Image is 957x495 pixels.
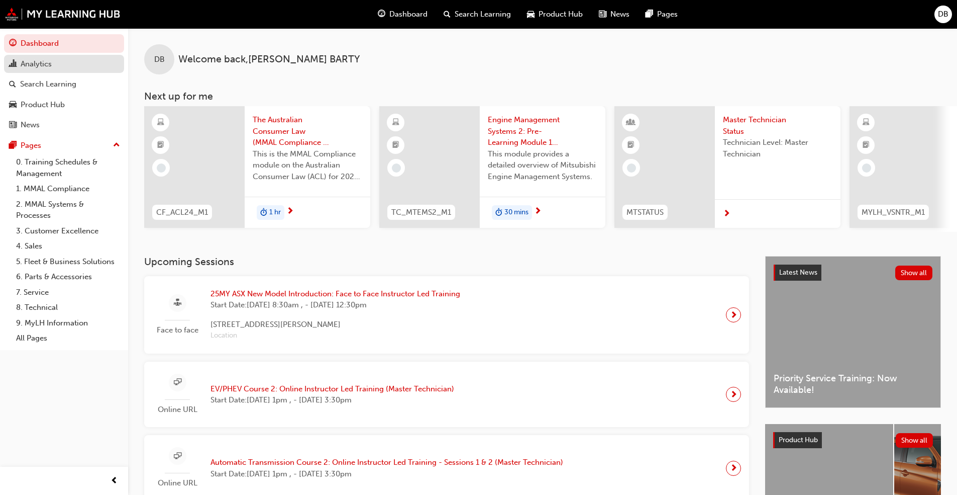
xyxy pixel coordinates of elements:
[591,4,637,25] a: news-iconNews
[378,8,385,21] span: guage-icon
[210,299,460,311] span: Start Date: [DATE] 8:30am , - [DATE] 12:30pm
[174,450,181,463] span: sessionType_ONLINE_URL-icon
[730,308,737,322] span: next-icon
[455,9,511,20] span: Search Learning
[627,116,634,129] span: learningResourceType_INSTRUCTOR_LED-icon
[938,9,948,20] span: DB
[863,116,870,129] span: learningResourceType_ELEARNING-icon
[4,136,124,155] button: Pages
[4,34,124,53] a: Dashboard
[152,443,741,493] a: Online URLAutomatic Transmission Course 2: Online Instructor Led Training - Sessions 1 & 2 (Maste...
[157,163,166,173] span: learningRecordVerb_NONE-icon
[210,319,460,331] span: [STREET_ADDRESS][PERSON_NAME]
[21,140,41,151] div: Pages
[156,207,208,218] span: CF_ACL24_M1
[174,297,181,309] span: sessionType_FACE_TO_FACE-icon
[773,432,933,448] a: Product HubShow all
[9,39,17,48] span: guage-icon
[157,116,164,129] span: learningResourceType_ELEARNING-icon
[370,4,436,25] a: guage-iconDashboard
[488,114,597,148] span: Engine Management Systems 2: Pre-Learning Module 1 (Master Technician Program)
[174,376,181,389] span: sessionType_ONLINE_URL-icon
[9,80,16,89] span: search-icon
[539,9,583,20] span: Product Hub
[253,148,362,183] span: This is the MMAL Compliance module on the Australian Consumer Law (ACL) for 2024. Complete this m...
[765,256,941,408] a: Latest NewsShow allPriority Service Training: Now Available!
[21,119,40,131] div: News
[21,58,52,70] div: Analytics
[627,139,634,152] span: booktick-icon
[614,106,840,228] a: MTSTATUSMaster Technician StatusTechnician Level: Master Technician
[152,370,741,420] a: Online URLEV/PHEV Course 2: Online Instructor Led Training (Master Technician)Start Date:[DATE] 1...
[12,223,124,239] a: 3. Customer Excellence
[392,116,399,129] span: learningResourceType_ELEARNING-icon
[934,6,952,23] button: DB
[730,461,737,475] span: next-icon
[895,266,933,280] button: Show all
[779,268,817,277] span: Latest News
[12,254,124,270] a: 5. Fleet & Business Solutions
[269,207,281,218] span: 1 hr
[9,141,17,150] span: pages-icon
[774,265,932,281] a: Latest NewsShow all
[519,4,591,25] a: car-iconProduct Hub
[12,315,124,331] a: 9. MyLH Information
[5,8,121,21] img: mmal
[610,9,629,20] span: News
[21,99,65,111] div: Product Hub
[157,139,164,152] span: booktick-icon
[210,468,563,480] span: Start Date: [DATE] 1pm , - [DATE] 3:30pm
[9,101,17,110] span: car-icon
[154,54,165,65] span: DB
[286,207,294,216] span: next-icon
[12,154,124,181] a: 0. Training Schedules & Management
[599,8,606,21] span: news-icon
[9,121,17,130] span: news-icon
[495,206,502,219] span: duration-icon
[627,163,636,173] span: learningRecordVerb_NONE-icon
[637,4,686,25] a: pages-iconPages
[113,139,120,152] span: up-icon
[178,54,360,65] span: Welcome back , [PERSON_NAME] BARTY
[128,91,957,102] h3: Next up for me
[210,288,460,300] span: 25MY ASX New Model Introduction: Face to Face Instructor Led Training
[444,8,451,21] span: search-icon
[646,8,653,21] span: pages-icon
[210,394,454,406] span: Start Date: [DATE] 1pm , - [DATE] 3:30pm
[12,181,124,197] a: 1. MMAL Compliance
[111,475,118,487] span: prev-icon
[389,9,428,20] span: Dashboard
[527,8,535,21] span: car-icon
[152,324,202,336] span: Face to face
[774,373,932,395] span: Priority Service Training: Now Available!
[392,139,399,152] span: booktick-icon
[4,32,124,136] button: DashboardAnalyticsSearch LearningProduct HubNews
[723,114,832,137] span: Master Technician Status
[379,106,605,228] a: TC_MTEMS2_M1Engine Management Systems 2: Pre-Learning Module 1 (Master Technician Program)This mo...
[4,55,124,73] a: Analytics
[391,207,451,218] span: TC_MTEMS2_M1
[12,238,124,254] a: 4. Sales
[488,148,597,183] span: This module provides a detailed overview of Mitsubishi Engine Management Systems.
[534,207,542,216] span: next-icon
[152,477,202,489] span: Online URL
[152,284,741,346] a: Face to face25MY ASX New Model Introduction: Face to Face Instructor Led TrainingStart Date:[DATE...
[144,106,370,228] a: CF_ACL24_M1The Australian Consumer Law (MMAL Compliance - 2024)This is the MMAL Compliance module...
[626,207,664,218] span: MTSTATUS
[152,404,202,416] span: Online URL
[862,207,925,218] span: MYLH_VSNTR_M1
[253,114,362,148] span: The Australian Consumer Law (MMAL Compliance - 2024)
[504,207,528,218] span: 30 mins
[9,60,17,69] span: chart-icon
[657,9,678,20] span: Pages
[392,163,401,173] span: learningRecordVerb_NONE-icon
[12,269,124,285] a: 6. Parts & Accessories
[210,457,563,468] span: Automatic Transmission Course 2: Online Instructor Led Training - Sessions 1 & 2 (Master Technician)
[12,285,124,300] a: 7. Service
[12,331,124,346] a: All Pages
[144,256,749,268] h3: Upcoming Sessions
[210,330,460,342] span: Location
[863,139,870,152] span: booktick-icon
[210,383,454,395] span: EV/PHEV Course 2: Online Instructor Led Training (Master Technician)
